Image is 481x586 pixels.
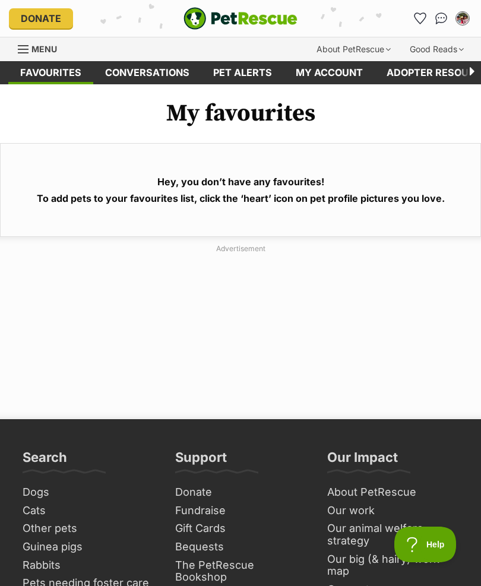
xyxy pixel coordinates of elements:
a: Gift Cards [170,520,311,538]
button: My account [453,9,472,28]
a: Our animal welfare strategy [322,520,463,550]
a: Conversations [432,9,451,28]
a: Cats [18,502,159,520]
a: Rabbits [18,556,159,575]
a: PetRescue [183,7,298,30]
a: Our work [322,502,463,520]
h3: Our Impact [327,449,398,473]
span: Menu [31,44,57,54]
a: Donate [170,483,311,502]
a: Favourites [410,9,429,28]
h3: Search [23,449,67,473]
div: About PetRescue [308,37,399,61]
iframe: Help Scout Beacon - Open [394,527,457,562]
a: Guinea pigs [18,538,159,556]
a: About PetRescue [322,483,463,502]
a: My account [284,61,375,84]
img: logo-e224e6f780fb5917bec1dbf3a21bbac754714ae5b6737aabdf751b685950b380.svg [183,7,298,30]
a: Other pets [18,520,159,538]
img: chat-41dd97257d64d25036548639549fe6c8038ab92f7586957e7f3b1b290dea8141.svg [435,12,448,24]
h3: Support [175,449,227,473]
a: Dogs [18,483,159,502]
a: Our big (& hairy) work map [322,550,463,581]
ul: Account quick links [410,9,472,28]
a: Bequests [170,538,311,556]
a: conversations [93,61,201,84]
a: Menu [18,37,65,59]
a: Pet alerts [201,61,284,84]
iframe: Advertisement [24,259,457,407]
img: Chris Kind profile pic [457,12,469,24]
div: Good Reads [401,37,472,61]
a: Favourites [8,61,93,84]
h3: Hey, you don’t have any favourites! To add pets to your favourites list, click the ‘heart’ icon o... [12,173,469,207]
a: Donate [9,8,73,28]
a: Fundraise [170,502,311,520]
